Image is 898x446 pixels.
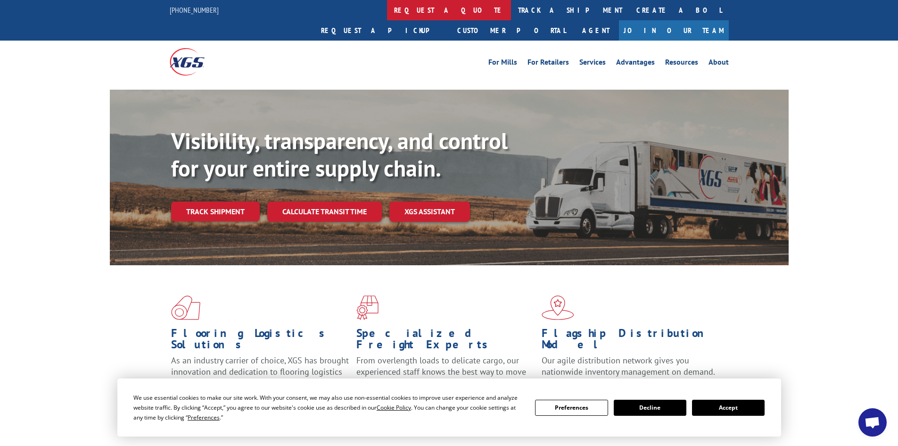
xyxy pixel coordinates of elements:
[692,400,765,416] button: Accept
[450,20,573,41] a: Customer Portal
[488,59,517,69] a: For Mills
[171,328,349,355] h1: Flooring Logistics Solutions
[665,59,698,69] a: Resources
[170,5,219,15] a: [PHONE_NUMBER]
[614,400,686,416] button: Decline
[356,355,535,397] p: From overlength loads to delicate cargo, our experienced staff knows the best way to move your fr...
[117,379,781,437] div: Cookie Consent Prompt
[356,328,535,355] h1: Specialized Freight Experts
[389,202,470,222] a: XGS ASSISTANT
[133,393,524,422] div: We use essential cookies to make our site work. With your consent, we may also use non-essential ...
[535,400,608,416] button: Preferences
[573,20,619,41] a: Agent
[356,295,379,320] img: xgs-icon-focused-on-flooring-red
[709,59,729,69] a: About
[314,20,450,41] a: Request a pickup
[619,20,729,41] a: Join Our Team
[171,355,349,388] span: As an industry carrier of choice, XGS has brought innovation and dedication to flooring logistics...
[267,202,382,222] a: Calculate transit time
[858,408,887,437] div: Open chat
[542,355,715,377] span: Our agile distribution network gives you nationwide inventory management on demand.
[188,413,220,421] span: Preferences
[377,404,411,412] span: Cookie Policy
[171,202,260,221] a: Track shipment
[527,59,569,69] a: For Retailers
[542,295,574,320] img: xgs-icon-flagship-distribution-model-red
[616,59,655,69] a: Advantages
[579,59,606,69] a: Services
[171,295,200,320] img: xgs-icon-total-supply-chain-intelligence-red
[171,126,508,183] b: Visibility, transparency, and control for your entire supply chain.
[542,328,720,355] h1: Flagship Distribution Model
